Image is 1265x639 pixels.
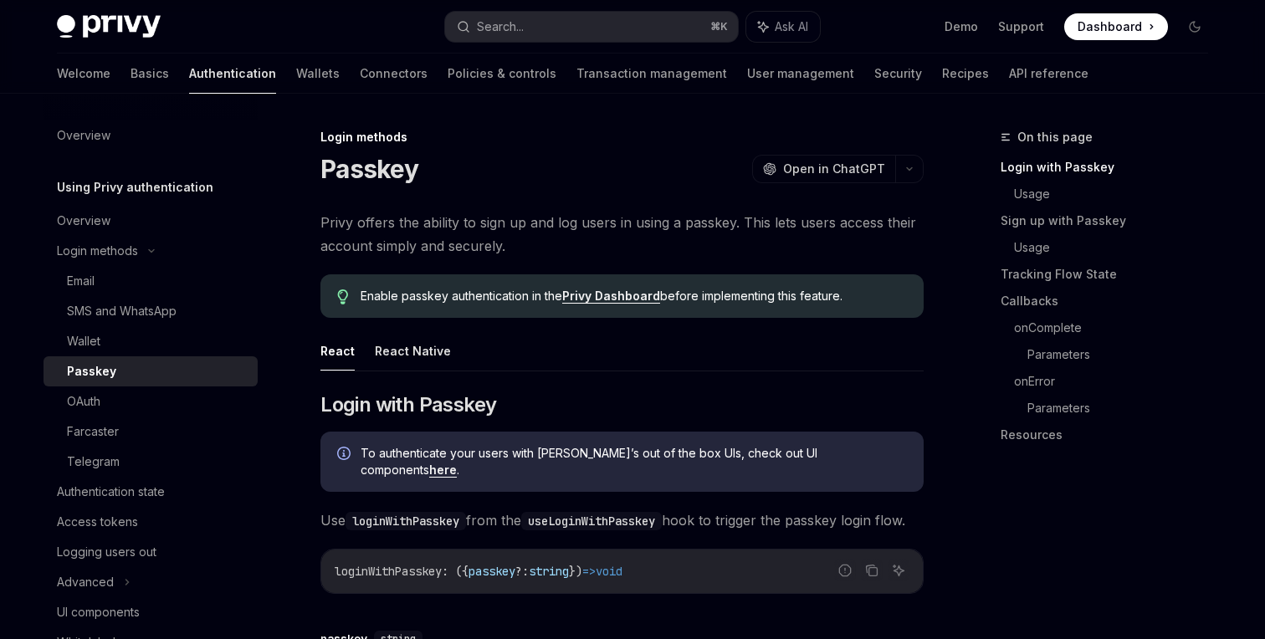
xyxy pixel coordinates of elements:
[189,54,276,94] a: Authentication
[998,18,1044,35] a: Support
[1001,288,1221,314] a: Callbacks
[360,54,428,94] a: Connectors
[361,288,907,304] span: Enable passkey authentication in the before implementing this feature.
[429,463,457,478] a: here
[57,241,138,261] div: Login methods
[296,54,340,94] a: Wallets
[57,211,110,231] div: Overview
[67,452,120,472] div: Telegram
[569,564,582,579] span: })
[1078,18,1142,35] span: Dashboard
[44,326,258,356] a: Wallet
[67,331,100,351] div: Wallet
[375,331,451,371] button: React Native
[752,155,895,183] button: Open in ChatGPT
[477,17,524,37] div: Search...
[57,482,165,502] div: Authentication state
[448,54,556,94] a: Policies & controls
[942,54,989,94] a: Recipes
[320,129,924,146] div: Login methods
[521,512,662,530] code: useLoginWithPasskey
[320,391,496,418] span: Login with Passkey
[335,564,442,579] span: loginWithPasskey
[44,507,258,537] a: Access tokens
[775,18,808,35] span: Ask AI
[44,386,258,417] a: OAuth
[1027,395,1221,422] a: Parameters
[44,296,258,326] a: SMS and WhatsApp
[44,597,258,627] a: UI components
[67,422,119,442] div: Farcaster
[44,447,258,477] a: Telegram
[67,361,116,381] div: Passkey
[1001,261,1221,288] a: Tracking Flow State
[44,266,258,296] a: Email
[582,564,596,579] span: =>
[783,161,885,177] span: Open in ChatGPT
[562,289,660,304] a: Privy Dashboard
[44,417,258,447] a: Farcaster
[57,572,114,592] div: Advanced
[747,54,854,94] a: User management
[320,154,418,184] h1: Passkey
[861,560,883,581] button: Copy the contents from the code block
[57,54,110,94] a: Welcome
[1014,234,1221,261] a: Usage
[1009,54,1088,94] a: API reference
[320,211,924,258] span: Privy offers the ability to sign up and log users in using a passkey. This lets users access thei...
[515,564,529,579] span: ?:
[945,18,978,35] a: Demo
[361,445,907,478] span: To authenticate your users with [PERSON_NAME]’s out of the box UIs, check out UI components .
[1001,154,1221,181] a: Login with Passkey
[1001,207,1221,234] a: Sign up with Passkey
[442,564,469,579] span: : ({
[576,54,727,94] a: Transaction management
[445,12,738,42] button: Search...⌘K
[1001,422,1221,448] a: Resources
[320,509,924,532] span: Use from the hook to trigger the passkey login flow.
[1017,127,1093,147] span: On this page
[346,512,466,530] code: loginWithPasskey
[337,447,354,463] svg: Info
[874,54,922,94] a: Security
[320,331,355,371] button: React
[44,477,258,507] a: Authentication state
[469,564,515,579] span: passkey
[57,542,156,562] div: Logging users out
[337,289,349,304] svg: Tip
[131,54,169,94] a: Basics
[44,206,258,236] a: Overview
[57,512,138,532] div: Access tokens
[1064,13,1168,40] a: Dashboard
[1181,13,1208,40] button: Toggle dark mode
[67,391,100,412] div: OAuth
[67,301,177,321] div: SMS and WhatsApp
[1014,314,1221,341] a: onComplete
[67,271,95,291] div: Email
[834,560,856,581] button: Report incorrect code
[57,177,213,197] h5: Using Privy authentication
[57,15,161,38] img: dark logo
[44,356,258,386] a: Passkey
[710,20,728,33] span: ⌘ K
[596,564,622,579] span: void
[57,602,140,622] div: UI components
[888,560,909,581] button: Ask AI
[44,537,258,567] a: Logging users out
[1014,368,1221,395] a: onError
[1014,181,1221,207] a: Usage
[57,125,110,146] div: Overview
[44,120,258,151] a: Overview
[1027,341,1221,368] a: Parameters
[529,564,569,579] span: string
[746,12,820,42] button: Ask AI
